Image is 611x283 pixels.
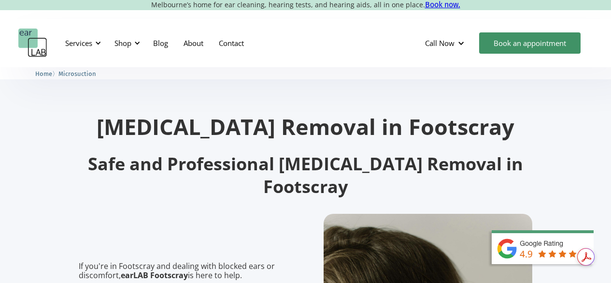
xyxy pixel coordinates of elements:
[109,29,143,58] div: Shop
[35,69,58,79] li: 〉
[479,32,581,54] a: Book an appointment
[65,38,92,48] div: Services
[176,29,211,57] a: About
[114,38,131,48] div: Shop
[58,70,96,77] span: Microsuction
[425,38,455,48] div: Call Now
[35,69,52,78] a: Home
[59,29,104,58] div: Services
[145,29,176,57] a: Blog
[79,116,533,137] h1: [MEDICAL_DATA] Removal in Footscray
[211,29,252,57] a: Contact
[18,29,47,58] a: home
[35,70,52,77] span: Home
[58,69,96,78] a: Microsuction
[417,29,474,58] div: Call Now
[121,270,188,281] strong: earLAB Footscray
[79,153,533,198] h2: Safe and Professional [MEDICAL_DATA] Removal in Footscray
